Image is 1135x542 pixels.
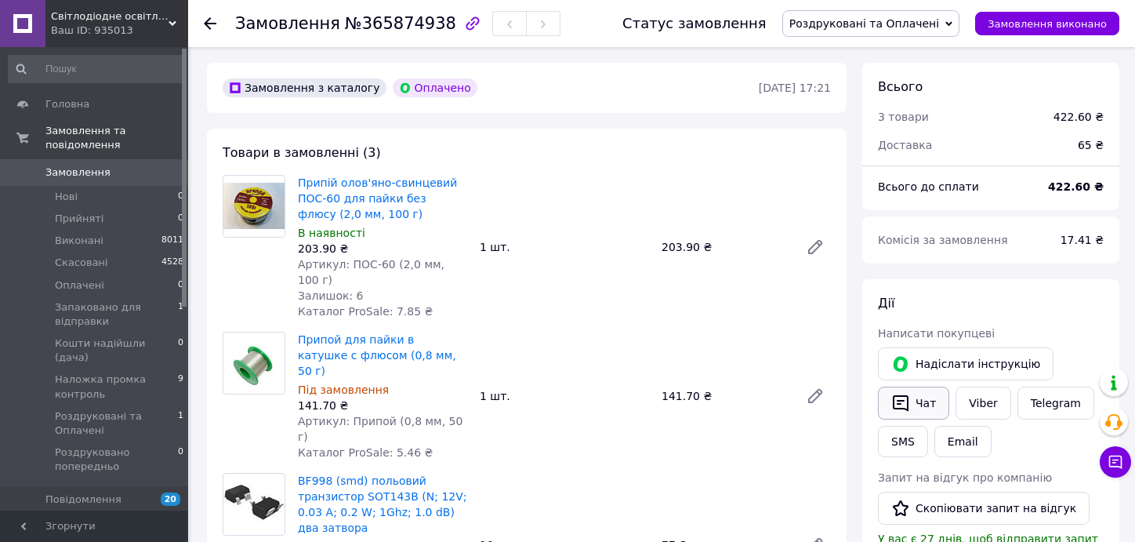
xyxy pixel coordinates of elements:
span: Оплачені [55,278,104,293]
span: 0 [178,336,183,365]
span: Написати покупцеві [878,327,995,340]
div: Оплачено [393,78,477,97]
div: 1 шт. [473,385,655,407]
input: Пошук [8,55,185,83]
span: Роздруковані та Оплачені [55,409,178,438]
div: Ваш ID: 935013 [51,24,188,38]
div: 65 ₴ [1068,128,1113,162]
a: Viber [956,387,1010,420]
button: Надіслати інструкцію [878,347,1053,380]
img: BF998 (smd) польовий транзистор SOT143B (N; 12V; 0.03 A; 0.2 W; 1Ghz; 1.0 dB) два затвора [223,478,285,529]
a: Припой для пайки в катушке с флюсом (0,8 мм, 50 г) [298,333,456,377]
span: Замовлення [45,166,111,180]
span: Роздруковані та Оплачені [789,17,939,30]
div: Повернутися назад [204,16,216,31]
time: [DATE] 17:21 [759,82,831,94]
div: 141.70 ₴ [655,385,793,407]
img: Припій олов'яно-свинцевий ПОС-60 для пайки без флюсу (2,0 мм, 100 г) [223,183,285,229]
span: 4528 [161,256,183,270]
a: Редагувати [800,380,831,412]
div: 203.90 ₴ [655,236,793,258]
span: №365874938 [345,14,456,33]
div: Статус замовлення [622,16,767,31]
div: 141.70 ₴ [298,398,467,413]
a: Telegram [1017,387,1094,420]
span: Замовлення та повідомлення [45,124,188,152]
span: Скасовані [55,256,108,270]
span: Головна [45,97,89,111]
span: Роздруковано попередньо [55,446,178,474]
a: Припій олов'яно-свинцевий ПОС-60 для пайки без флюсу (2,0 мм, 100 г) [298,176,457,220]
span: Залишок: 6 [298,289,364,302]
span: 0 [178,278,183,293]
a: BF998 (smd) польовий транзистор SOT143B (N; 12V; 0.03 A; 0.2 W; 1Ghz; 1.0 dB) два затвора [298,475,467,534]
span: 3 товари [878,111,929,123]
span: Замовлення [235,14,340,33]
span: Каталог ProSale: 7.85 ₴ [298,305,433,318]
span: 17.41 ₴ [1061,234,1104,246]
div: 203.90 ₴ [298,241,467,256]
button: Чат [878,387,949,420]
span: Артикул: Припой (0,8 мм, 50 г) [298,415,462,443]
span: Всього до сплати [878,180,979,193]
button: Скопіювати запит на відгук [878,492,1090,525]
span: Кошти надійшли (дача) [55,336,178,365]
span: Світлодіодне освітлення та радіокомпоненти [51,9,169,24]
div: 422.60 ₴ [1053,109,1104,125]
span: Прийняті [55,212,103,226]
span: Запит на відгук про компанію [878,471,1052,484]
span: Наложка промка контроль [55,373,178,401]
span: Артикул: ПОС-60 (2,0 мм, 100 г) [298,258,444,286]
span: Каталог ProSale: 5.46 ₴ [298,446,433,459]
span: В наявності [298,227,365,239]
span: 8011 [161,234,183,248]
button: Чат з покупцем [1100,446,1131,478]
span: 0 [178,190,183,204]
span: 9 [178,373,183,401]
span: Замовлення виконано [988,18,1107,30]
span: Товари в замовленні (3) [223,145,381,160]
div: Замовлення з каталогу [223,78,386,97]
span: 0 [178,446,183,474]
span: 1 [178,300,183,329]
img: Припой для пайки в катушке с флюсом (0,8 мм, 50 г) [223,340,285,387]
span: Доставка [878,139,932,151]
button: Замовлення виконано [975,12,1119,35]
div: 1 шт. [473,236,655,258]
span: Дії [878,296,894,311]
span: Під замовлення [298,384,389,396]
span: Виконані [55,234,103,248]
span: Комісія за замовлення [878,234,1008,246]
span: Всього [878,79,923,94]
span: Повідомлення [45,493,121,507]
span: 1 [178,409,183,438]
span: Запаковано для відправки [55,300,178,329]
button: SMS [878,426,928,457]
button: Email [934,426,992,457]
span: 20 [161,493,180,506]
span: 0 [178,212,183,226]
span: Нові [55,190,78,204]
a: Редагувати [800,231,831,263]
b: 422.60 ₴ [1048,180,1104,193]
